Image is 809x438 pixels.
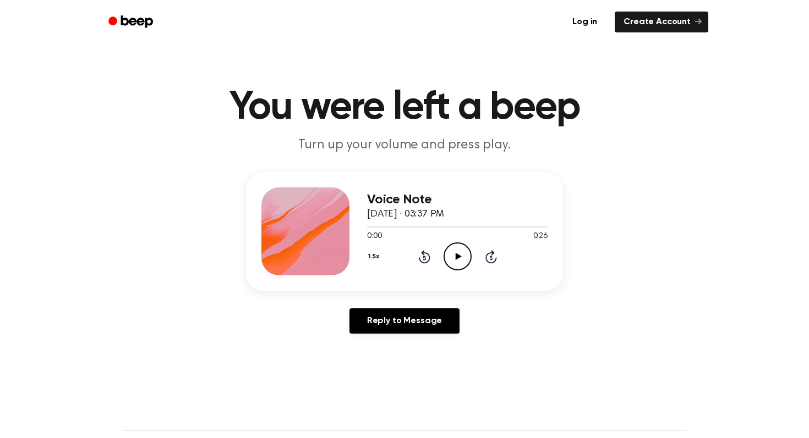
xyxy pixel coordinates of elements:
a: Beep [101,12,163,33]
a: Log in [561,9,608,35]
p: Turn up your volume and press play. [193,136,616,154]
a: Reply to Message [349,308,460,334]
button: 1.5x [367,247,383,266]
a: Create Account [615,12,708,32]
h3: Voice Note [367,192,548,207]
h1: You were left a beep [123,88,686,127]
span: 0:26 [533,231,548,242]
span: [DATE] · 03:37 PM [367,209,444,219]
span: 0:00 [367,231,381,242]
